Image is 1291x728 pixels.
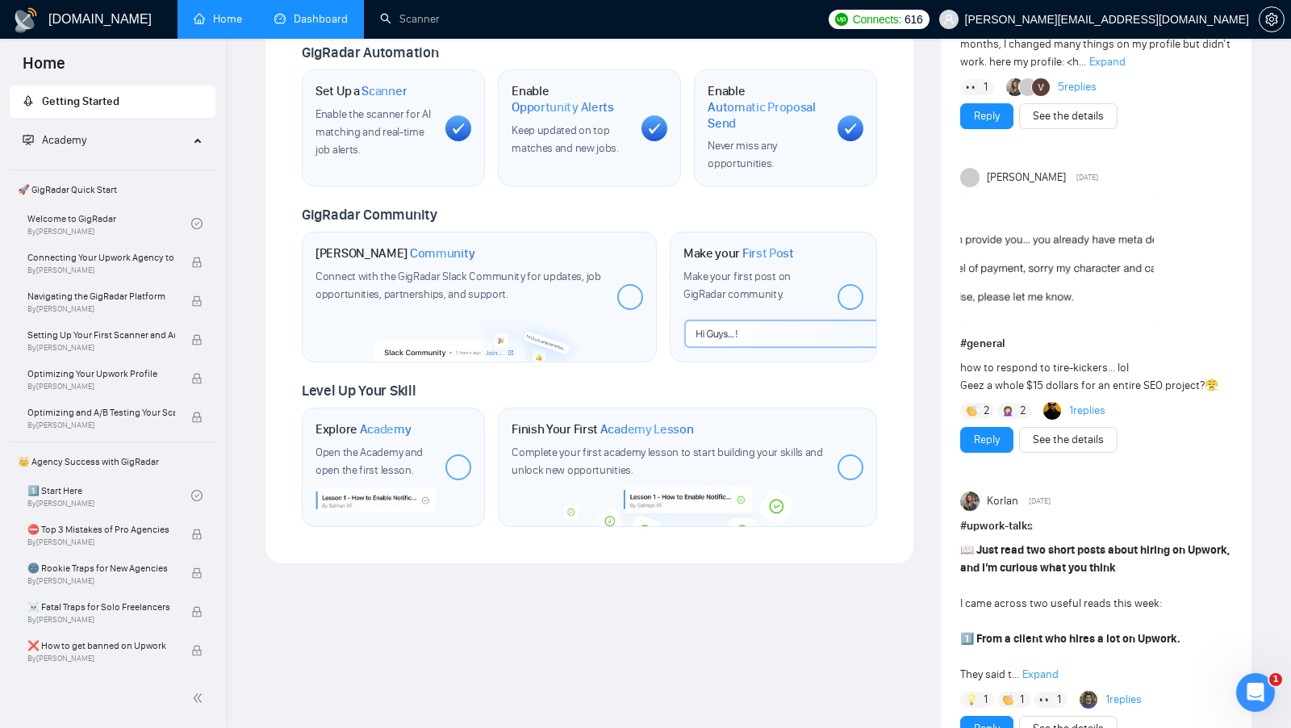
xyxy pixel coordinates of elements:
span: Community [410,245,475,261]
span: Complete your first academy lesson to start building your skills and unlock new opportunities. [512,446,823,477]
span: Setting Up Your First Scanner and Auto-Bidder [27,327,175,343]
span: By [PERSON_NAME] [27,576,175,586]
span: Optimizing and A/B Testing Your Scanner for Better Results [27,404,175,420]
h1: [PERSON_NAME] [315,245,475,261]
span: First Post [742,245,794,261]
h1: Set Up a [315,83,407,99]
button: See the details [1019,427,1118,453]
span: 1 [1020,692,1024,708]
span: Korlan [987,492,1018,510]
span: Expand [1022,667,1059,681]
span: Connects: [853,10,901,28]
span: 2 [1020,403,1026,419]
span: Level Up Your Skill [302,382,416,400]
span: Getting Started [42,94,119,108]
button: setting [1259,6,1285,32]
span: lock [191,412,203,423]
span: check-circle [191,218,203,229]
button: Reply [960,427,1013,453]
span: GigRadar Community [302,206,437,224]
span: 😤 [1205,379,1218,392]
span: Academy [42,133,86,147]
img: slackcommunity-bg.png [374,311,586,362]
a: See the details [1033,431,1104,449]
span: 616 [905,10,922,28]
img: 🤦 [1002,405,1013,416]
a: Reply [974,431,1000,449]
span: user [943,14,955,25]
span: [PERSON_NAME] [987,169,1066,186]
img: upwork-logo.png [835,13,848,26]
span: 2 [984,403,990,419]
a: dashboardDashboard [274,12,348,26]
span: Home [10,52,78,86]
span: I came across two useful reads this week: They said t... [960,543,1230,681]
span: lock [191,257,203,268]
h1: Make your [683,245,794,261]
span: Expand [1089,55,1126,69]
img: Korlan [1006,78,1024,96]
a: See the details [1033,107,1104,125]
span: lock [191,373,203,384]
span: 📖 [960,543,974,557]
h1: Enable [708,83,825,131]
span: Connect with the GigRadar Slack Community for updates, job opportunities, partnerships, and support. [315,270,601,301]
span: setting [1260,13,1284,26]
img: 💡 [966,694,977,705]
a: Reply [974,107,1000,125]
h1: Enable [512,83,629,115]
span: lock [191,567,203,579]
a: searchScanner [380,12,440,26]
span: lock [191,295,203,307]
strong: From a client who hires a lot on Upwork. [976,632,1180,646]
h1: Finish Your First [512,421,693,437]
span: Academy [23,133,86,147]
span: Scanner [361,83,407,99]
span: lock [191,606,203,617]
span: Enable the scanner for AI matching and real-time job alerts. [315,107,431,157]
img: F09A8UU1U58-Screenshot(595).png [960,194,1154,323]
a: Welcome to GigRadarBy[PERSON_NAME] [27,206,191,241]
span: Opportunity Alerts [512,99,614,115]
a: 1replies [1105,692,1142,708]
span: By [PERSON_NAME] [27,304,175,314]
span: By [PERSON_NAME] [27,343,175,353]
img: academy-bg.png [555,487,820,526]
img: Haseeb [1043,402,1061,420]
span: 1 [984,79,988,95]
button: Reply [960,103,1013,129]
span: Never miss any opportunities. [708,139,777,170]
span: lock [191,645,203,656]
span: By [PERSON_NAME] [27,266,175,275]
a: setting [1259,13,1285,26]
h1: Explore [315,421,412,437]
img: Korlan [960,492,980,511]
span: Academy [360,421,412,437]
span: Open the Academy and open the first lesson. [315,446,423,477]
span: Automatic Proposal Send [708,99,825,131]
span: 👑 Agency Success with GigRadar [11,446,214,478]
iframe: Intercom live chat [1236,673,1275,712]
span: Academy Lesson [600,421,694,437]
span: 1 [1269,673,1282,686]
span: Optimizing Your Upwork Profile [27,366,175,382]
span: [DATE] [1029,494,1051,508]
span: Keep updated on top matches and new jobs. [512,123,619,155]
a: homeHome [194,12,242,26]
span: double-left [192,690,208,706]
span: fund-projection-screen [23,134,34,145]
h1: # upwork-talks [960,517,1232,535]
h1: # general [960,335,1232,353]
span: Connecting Your Upwork Agency to GigRadar [27,249,175,266]
a: 1️⃣ Start HereBy[PERSON_NAME] [27,478,191,513]
span: By [PERSON_NAME] [27,420,175,430]
strong: Just read two short posts about hiring on Upwork, and I’m curious what you think [960,543,1230,575]
a: 1replies [1069,403,1105,419]
span: lock [191,529,203,540]
span: how to respond to tire-kickers... lol Geez a whole $15 dollars for an entire SEO project? [960,361,1218,392]
span: 🌚 Rookie Traps for New Agencies [27,560,175,576]
a: 5replies [1058,79,1097,95]
span: Navigating the GigRadar Platform [27,288,175,304]
span: 1 [1057,692,1061,708]
span: check-circle [191,490,203,501]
